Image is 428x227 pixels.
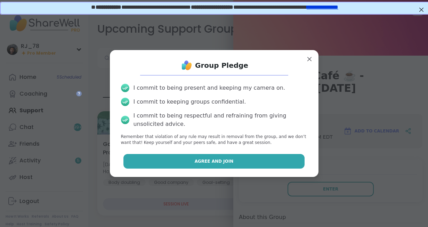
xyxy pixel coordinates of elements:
div: I commit to being present and keeping my camera on. [134,84,285,92]
div: I commit to keeping groups confidential. [134,98,246,106]
h1: Group Pledge [195,60,248,70]
p: Remember that violation of any rule may result in removal from the group, and we don’t want that!... [121,134,307,146]
iframe: Spotlight [76,91,82,96]
span: Agree and Join [195,158,234,164]
button: Agree and Join [123,154,305,169]
img: ShareWell Logo [180,58,194,72]
div: I commit to being respectful and refraining from giving unsolicited advice. [134,112,307,128]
